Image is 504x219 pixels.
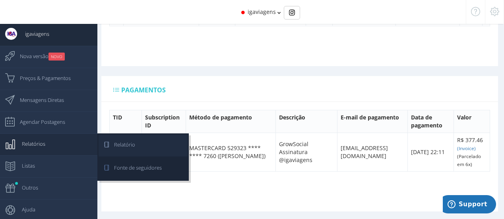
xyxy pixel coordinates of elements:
td: null [142,133,186,171]
span: igaviagens [17,24,49,44]
span: Pagamentos [121,86,166,94]
th: Descrição [276,110,337,133]
div: Basic example [284,6,300,20]
small: (Invoice) [457,145,476,151]
td: 93567645 [110,133,142,171]
th: Data de pagamento [407,110,454,133]
img: User Image [5,28,17,40]
span: igaviagens [248,8,276,16]
th: E-mail de pagamento [337,110,407,133]
td: R$ 377.46 [454,133,490,171]
span: Preços & Pagamentos [12,68,71,88]
a: (Invoice) [457,144,476,152]
td: [EMAIL_ADDRESS][DOMAIN_NAME] [337,133,407,171]
span: Agendar Postagens [12,112,65,132]
td: MASTERCARD 529323 **** **** 7260 ([PERSON_NAME]) [186,133,276,171]
th: Método de pagamento [186,110,276,133]
span: Outros [14,178,38,197]
iframe: Opens a widget where you can find more information [443,195,496,215]
th: Subscription ID [142,110,186,133]
span: Fonte de seguidores [106,158,162,178]
small: (Parcelado em 6x) [457,153,481,167]
small: NOVO [48,53,65,61]
span: Mensagens Diretas [12,90,64,110]
span: Relatório [106,135,135,154]
span: Listas [14,156,35,176]
td: [DATE] 22:11 [407,133,454,171]
a: Fonte de seguidores [99,158,188,180]
img: Instagram_simple_icon.svg [289,10,295,16]
th: Valor [454,110,490,133]
span: Relatórios [14,134,45,154]
span: Nova versão [12,46,65,66]
a: Relatório [99,135,188,156]
th: TID [110,110,142,133]
td: GrowSocial Assinatura @igaviagens [276,133,337,171]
